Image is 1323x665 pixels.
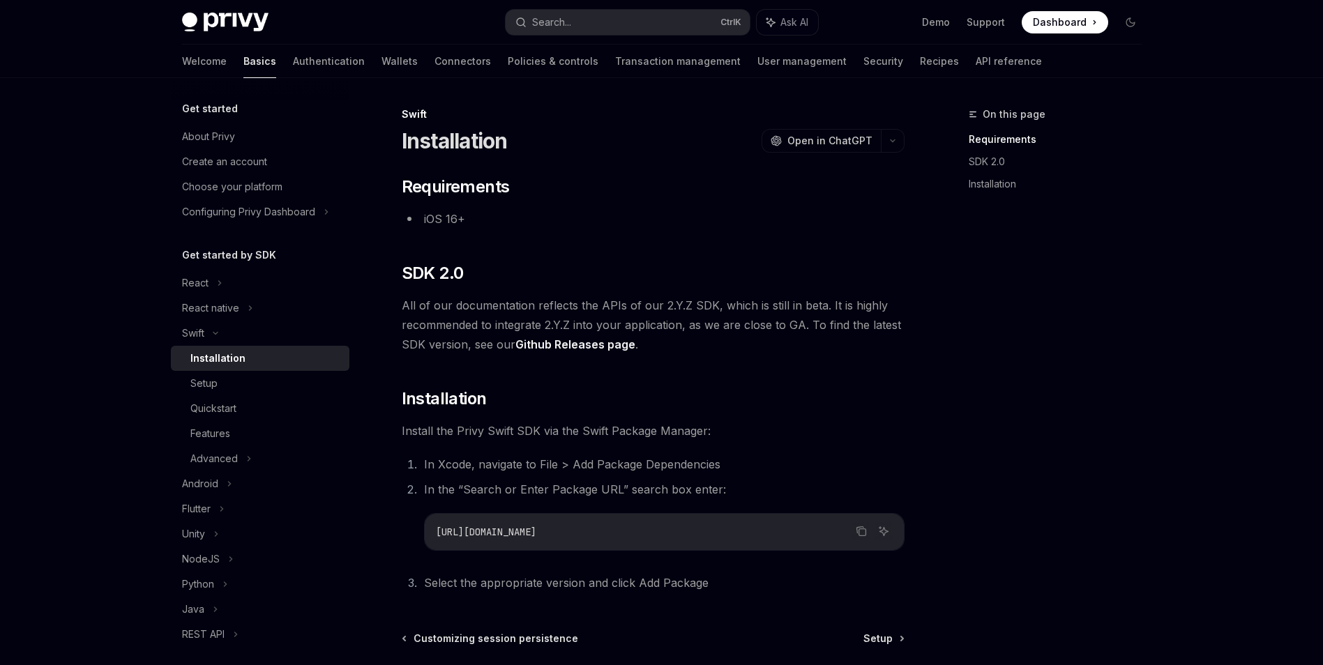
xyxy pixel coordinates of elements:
[190,375,218,392] div: Setup
[787,134,872,148] span: Open in ChatGPT
[171,174,349,199] a: Choose your platform
[508,45,598,78] a: Policies & controls
[182,153,267,170] div: Create an account
[402,209,905,229] li: iOS 16+
[402,388,487,410] span: Installation
[436,526,536,538] span: [URL][DOMAIN_NAME]
[1119,11,1142,33] button: Toggle dark mode
[182,300,239,316] div: React native
[615,45,741,78] a: Transaction management
[182,100,238,117] h5: Get started
[720,17,741,28] span: Ctrl K
[863,632,903,645] a: Setup
[762,129,881,153] button: Open in ChatGPT
[190,425,230,442] div: Features
[1022,11,1108,33] a: Dashboard
[171,371,349,396] a: Setup
[515,337,635,352] a: Github Releases page
[969,173,1153,195] a: Installation
[182,475,218,492] div: Android
[182,601,204,618] div: Java
[852,522,870,540] button: Copy the contents from the code block
[182,128,235,145] div: About Privy
[171,149,349,174] a: Create an account
[967,15,1005,29] a: Support
[532,14,571,31] div: Search...
[182,551,220,567] div: NodeJS
[863,632,893,645] span: Setup
[757,10,818,35] button: Ask AI
[875,522,893,540] button: Ask AI
[293,45,365,78] a: Authentication
[402,128,508,153] h1: Installation
[182,325,204,342] div: Swift
[976,45,1042,78] a: API reference
[182,526,205,542] div: Unity
[506,10,750,35] button: Search...CtrlK
[182,275,209,291] div: React
[1033,15,1087,29] span: Dashboard
[420,573,905,593] li: Select the appropriate version and click Add Package
[420,480,905,551] li: In the “Search or Enter Package URL” search box enter:
[863,45,903,78] a: Security
[920,45,959,78] a: Recipes
[190,450,238,467] div: Advanced
[182,626,225,643] div: REST API
[243,45,276,78] a: Basics
[171,124,349,149] a: About Privy
[381,45,418,78] a: Wallets
[402,296,905,354] span: All of our documentation reflects the APIs of our 2.Y.Z SDK, which is still in beta. It is highly...
[182,178,282,195] div: Choose your platform
[182,500,211,517] div: Flutter
[171,346,349,371] a: Installation
[414,632,578,645] span: Customizing session persistence
[402,176,510,198] span: Requirements
[182,45,227,78] a: Welcome
[171,421,349,446] a: Features
[403,632,578,645] a: Customizing session persistence
[402,107,905,121] div: Swift
[757,45,847,78] a: User management
[402,421,905,441] span: Install the Privy Swift SDK via the Swift Package Manager:
[190,400,236,417] div: Quickstart
[182,576,214,593] div: Python
[182,247,276,263] h5: Get started by SDK
[983,106,1045,123] span: On this page
[182,204,315,220] div: Configuring Privy Dashboard
[420,454,905,474] li: In Xcode, navigate to File > Add Package Dependencies
[922,15,950,29] a: Demo
[434,45,491,78] a: Connectors
[969,128,1153,151] a: Requirements
[969,151,1153,173] a: SDK 2.0
[402,262,464,284] span: SDK 2.0
[182,13,269,32] img: dark logo
[780,15,808,29] span: Ask AI
[171,396,349,421] a: Quickstart
[190,350,245,367] div: Installation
